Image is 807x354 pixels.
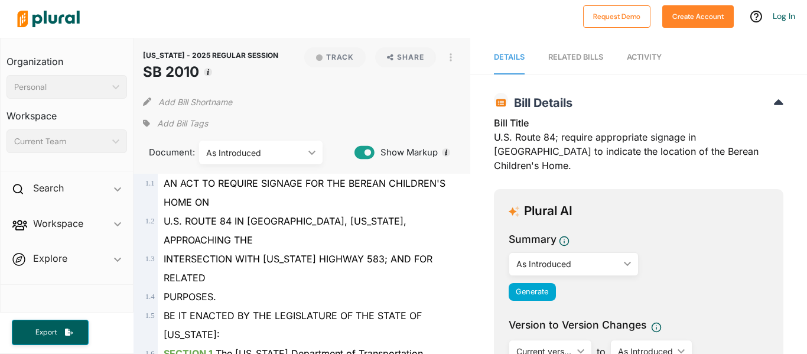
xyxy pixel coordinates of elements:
h3: Summary [509,232,557,247]
span: BE IT ENACTED BY THE LEGISLATURE OF THE STATE OF [US_STATE]: [164,310,422,340]
div: Tooltip anchor [441,147,451,158]
span: 1 . 2 [145,217,155,225]
div: Tooltip anchor [203,67,213,77]
span: 1 . 3 [145,255,155,263]
span: Version to Version Changes [509,317,646,333]
span: U.S. ROUTE 84 IN [GEOGRAPHIC_DATA], [US_STATE], APPROACHING THE [164,215,406,246]
span: [US_STATE] - 2025 REGULAR SESSION [143,51,278,60]
a: Create Account [662,9,734,22]
h3: Plural AI [524,204,572,219]
button: Add Bill Shortname [158,92,232,111]
h2: Search [33,181,64,194]
h3: Organization [6,44,127,70]
div: As Introduced [206,147,304,159]
a: Request Demo [583,9,650,22]
span: AN ACT TO REQUIRE SIGNAGE FOR THE BEREAN CHILDREN'S HOME ON [164,177,445,208]
span: Document: [143,146,184,159]
div: U.S. Route 84; require appropriate signage in [GEOGRAPHIC_DATA] to indicate the location of the B... [494,116,783,180]
span: Show Markup [375,146,438,159]
a: RELATED BILLS [548,41,603,74]
button: Share [370,47,441,67]
span: Activity [627,53,662,61]
div: Add tags [143,115,208,132]
button: Export [12,320,89,345]
a: Log In [773,11,795,21]
button: Track [304,47,366,67]
span: 1 . 4 [145,293,155,301]
div: Personal [14,81,108,93]
h1: SB 2010 [143,61,278,83]
div: Current Team [14,135,108,148]
span: INTERSECTION WITH [US_STATE] HIGHWAY 583; AND FOR RELATED [164,253,432,284]
a: Activity [627,41,662,74]
button: Request Demo [583,5,650,28]
span: Bill Details [508,96,572,110]
h3: Bill Title [494,116,783,130]
a: Details [494,41,525,74]
span: 1 . 5 [145,311,155,320]
button: Share [375,47,436,67]
button: Generate [509,283,556,301]
span: Add Bill Tags [157,118,208,129]
span: Details [494,53,525,61]
span: 1 . 1 [145,179,155,187]
span: Generate [516,287,548,296]
div: RELATED BILLS [548,51,603,63]
h3: Workspace [6,99,127,125]
button: Create Account [662,5,734,28]
span: Export [27,327,65,337]
span: PURPOSES. [164,291,216,303]
div: As Introduced [516,258,619,270]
